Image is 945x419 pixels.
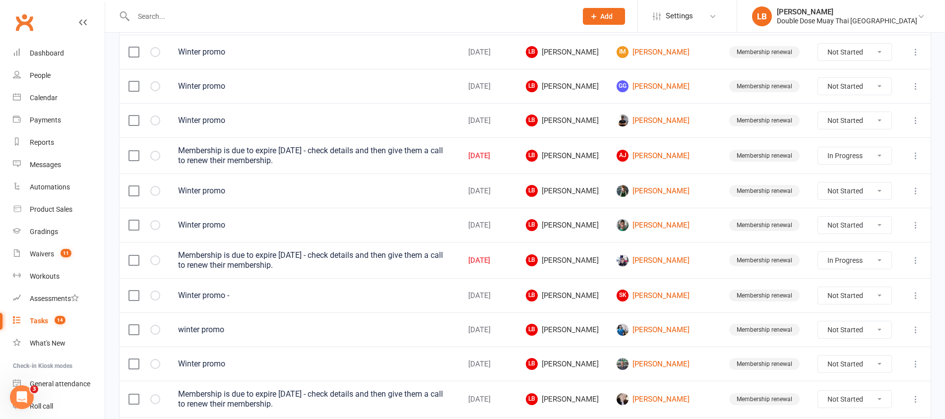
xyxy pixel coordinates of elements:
[617,393,629,405] img: Charlotte Wyvill
[526,185,538,197] span: LB
[30,228,58,236] div: Gradings
[617,324,629,336] img: Lucas Hall
[13,109,105,131] a: Payments
[30,161,61,169] div: Messages
[526,219,599,231] span: [PERSON_NAME]
[178,359,450,369] div: Winter promo
[526,115,599,126] span: [PERSON_NAME]
[178,389,450,409] div: Membership is due to expire [DATE] - check details and then give them a call to renew their membe...
[617,150,629,162] span: AJ
[617,358,711,370] a: [PERSON_NAME]
[30,71,51,79] div: People
[526,46,599,58] span: [PERSON_NAME]
[729,185,800,197] div: Membership renewal
[526,150,599,162] span: [PERSON_NAME]
[30,317,48,325] div: Tasks
[30,402,53,410] div: Roll call
[729,219,800,231] div: Membership renewal
[617,80,711,92] a: GG[PERSON_NAME]
[30,183,70,191] div: Automations
[468,221,508,230] div: [DATE]
[526,80,599,92] span: [PERSON_NAME]
[30,205,72,213] div: Product Sales
[617,185,711,197] a: [PERSON_NAME]
[13,198,105,221] a: Product Sales
[729,324,800,336] div: Membership renewal
[178,250,450,270] div: Membership is due to expire [DATE] - check details and then give them a call to renew their membe...
[468,82,508,91] div: [DATE]
[526,254,599,266] span: [PERSON_NAME]
[617,115,711,126] a: [PERSON_NAME]
[526,290,538,301] span: LB
[13,221,105,243] a: Gradings
[526,46,538,58] span: LB
[13,243,105,265] a: Waivers 11
[617,80,629,92] span: GG
[600,12,613,20] span: Add
[13,176,105,198] a: Automations
[13,42,105,64] a: Dashboard
[777,16,917,25] div: Double Dose Muay Thai [GEOGRAPHIC_DATA]
[10,385,34,409] iframe: Intercom live chat
[178,146,450,166] div: Membership is due to expire [DATE] - check details and then give them a call to renew their membe...
[61,249,71,257] span: 11
[30,49,64,57] div: Dashboard
[526,150,538,162] span: LB
[468,152,508,160] div: [DATE]
[13,154,105,176] a: Messages
[617,185,629,197] img: Brandon Collings
[729,46,800,58] div: Membership renewal
[526,290,599,301] span: [PERSON_NAME]
[526,358,538,370] span: LB
[30,138,54,146] div: Reports
[617,254,711,266] a: [PERSON_NAME]
[729,393,800,405] div: Membership renewal
[30,116,61,124] div: Payments
[178,220,450,230] div: Winter promo
[130,9,570,23] input: Search...
[468,326,508,334] div: [DATE]
[12,10,37,35] a: Clubworx
[777,7,917,16] div: [PERSON_NAME]
[617,115,629,126] img: Lewis Paul
[526,115,538,126] span: LB
[13,131,105,154] a: Reports
[468,292,508,300] div: [DATE]
[752,6,772,26] div: LB
[729,150,800,162] div: Membership renewal
[13,288,105,310] a: Assessments
[13,332,105,355] a: What's New
[30,339,65,347] div: What's New
[526,219,538,231] span: LB
[729,254,800,266] div: Membership renewal
[617,290,629,301] span: SK
[30,94,58,102] div: Calendar
[178,47,450,57] div: Winter promo
[526,254,538,266] span: LB
[617,150,711,162] a: AJ[PERSON_NAME]
[617,393,711,405] a: [PERSON_NAME]
[13,64,105,87] a: People
[30,385,38,393] span: 3
[178,291,450,300] div: Winter promo -
[13,373,105,395] a: General attendance kiosk mode
[617,324,711,336] a: [PERSON_NAME]
[178,81,450,91] div: Winter promo
[526,80,538,92] span: LB
[178,325,450,335] div: winter promo
[617,46,711,58] a: IM[PERSON_NAME]
[178,186,450,196] div: Winter promo
[526,358,599,370] span: [PERSON_NAME]
[468,117,508,125] div: [DATE]
[526,324,599,336] span: [PERSON_NAME]
[13,310,105,332] a: Tasks 14
[617,358,629,370] img: Brodie Kaplan
[468,360,508,368] div: [DATE]
[13,265,105,288] a: Workouts
[526,393,599,405] span: [PERSON_NAME]
[30,295,79,302] div: Assessments
[468,256,508,265] div: [DATE]
[30,380,90,388] div: General attendance
[729,358,800,370] div: Membership renewal
[30,250,54,258] div: Waivers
